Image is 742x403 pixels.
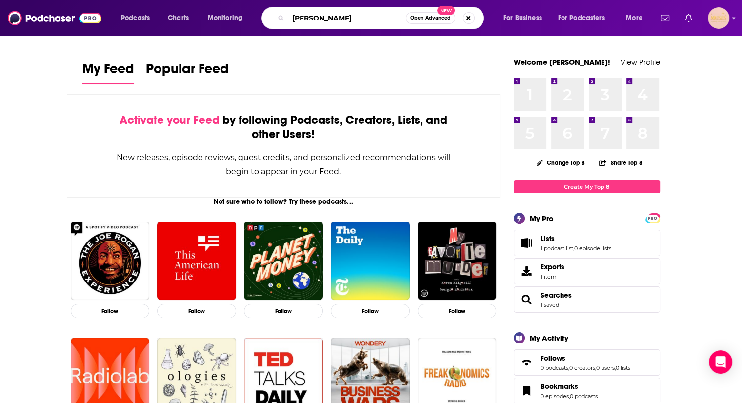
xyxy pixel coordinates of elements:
a: Exports [514,258,660,284]
a: Bookmarks [541,382,598,391]
span: New [437,6,455,15]
img: The Joe Rogan Experience [71,222,150,301]
a: 0 episode lists [574,245,611,252]
a: Bookmarks [517,384,537,398]
span: PRO [647,215,659,222]
span: 1 item [541,273,564,280]
button: open menu [552,10,619,26]
img: The Daily [331,222,410,301]
a: Welcome [PERSON_NAME]! [514,58,610,67]
button: open menu [619,10,655,26]
button: Follow [244,304,323,318]
a: 0 episodes [541,393,569,400]
span: For Business [503,11,542,25]
div: My Activity [530,333,568,343]
span: Bookmarks [541,382,578,391]
span: My Feed [82,60,134,83]
div: Open Intercom Messenger [709,350,732,374]
a: View Profile [621,58,660,67]
a: Lists [541,234,611,243]
button: Change Top 8 [531,157,591,169]
span: Follows [514,349,660,376]
span: Monitoring [208,11,242,25]
span: , [595,364,596,371]
a: Create My Top 8 [514,180,660,193]
span: , [568,364,569,371]
span: For Podcasters [558,11,605,25]
a: PRO [647,214,659,222]
span: Exports [517,264,537,278]
span: Charts [168,11,189,25]
img: Podchaser - Follow, Share and Rate Podcasts [8,9,101,27]
span: Popular Feed [146,60,229,83]
button: Follow [71,304,150,318]
a: 1 podcast list [541,245,573,252]
span: Exports [541,262,564,271]
div: Search podcasts, credits, & more... [271,7,493,29]
a: Searches [541,291,572,300]
a: Show notifications dropdown [657,10,673,26]
div: Not sure who to follow? Try these podcasts... [67,198,501,206]
div: by following Podcasts, Creators, Lists, and other Users! [116,113,451,141]
div: My Pro [530,214,554,223]
span: Open Advanced [410,16,451,20]
span: , [573,245,574,252]
span: Lists [514,230,660,256]
span: Lists [541,234,555,243]
a: 0 creators [569,364,595,371]
button: Follow [418,304,497,318]
img: User Profile [708,7,729,29]
span: Follows [541,354,565,363]
a: Follows [541,354,630,363]
button: Share Top 8 [599,153,642,172]
button: Open AdvancedNew [406,12,455,24]
img: This American Life [157,222,236,301]
span: Logged in as MUSESPR [708,7,729,29]
span: More [626,11,642,25]
a: 1 saved [541,302,559,308]
a: 0 lists [616,364,630,371]
button: Follow [331,304,410,318]
a: My Feed [82,60,134,84]
button: open menu [114,10,162,26]
a: Show notifications dropdown [681,10,696,26]
a: 0 podcasts [570,393,598,400]
button: open menu [497,10,554,26]
a: Popular Feed [146,60,229,84]
a: Follows [517,356,537,369]
span: , [615,364,616,371]
img: My Favorite Murder with Karen Kilgariff and Georgia Hardstark [418,222,497,301]
span: , [569,393,570,400]
span: Activate your Feed [120,113,220,127]
a: Lists [517,236,537,250]
div: New releases, episode reviews, guest credits, and personalized recommendations will begin to appe... [116,150,451,179]
a: Searches [517,293,537,306]
a: 0 podcasts [541,364,568,371]
span: Podcasts [121,11,150,25]
button: Follow [157,304,236,318]
button: Show profile menu [708,7,729,29]
button: open menu [201,10,255,26]
img: Planet Money [244,222,323,301]
input: Search podcasts, credits, & more... [288,10,406,26]
a: Charts [161,10,195,26]
span: Searches [514,286,660,313]
a: 0 users [596,364,615,371]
